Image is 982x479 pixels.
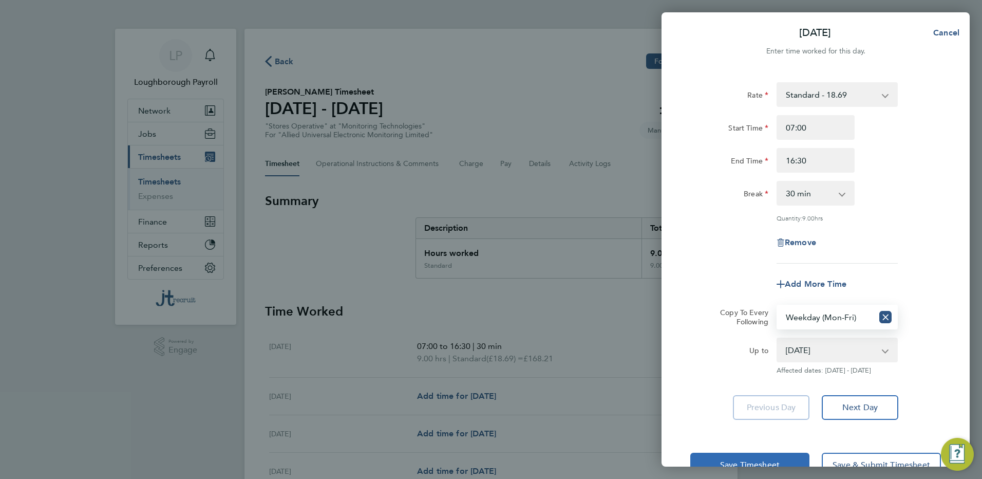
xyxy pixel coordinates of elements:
span: Affected dates: [DATE] - [DATE] [777,366,898,375]
span: Save & Submit Timesheet [833,460,930,470]
span: Cancel [930,28,959,38]
span: Add More Time [785,279,846,289]
span: Remove [785,237,816,247]
label: Copy To Every Following [712,308,768,326]
button: Add More Time [777,280,846,288]
p: [DATE] [799,26,831,40]
input: E.g. 18:00 [777,148,855,173]
button: Save Timesheet [690,453,809,477]
button: Cancel [917,23,970,43]
button: Save & Submit Timesheet [822,453,941,477]
button: Engage Resource Center [941,438,974,471]
button: Next Day [822,395,898,420]
span: Save Timesheet [720,460,780,470]
label: Break [744,189,768,201]
div: Enter time worked for this day. [662,45,970,58]
input: E.g. 08:00 [777,115,855,140]
label: Rate [747,90,768,103]
label: Up to [749,346,768,358]
div: Quantity: hrs [777,214,898,222]
span: 9.00 [802,214,815,222]
button: Reset selection [879,306,892,328]
label: End Time [731,156,768,169]
button: Remove [777,238,816,247]
label: Start Time [728,123,768,136]
span: Next Day [842,402,878,413]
